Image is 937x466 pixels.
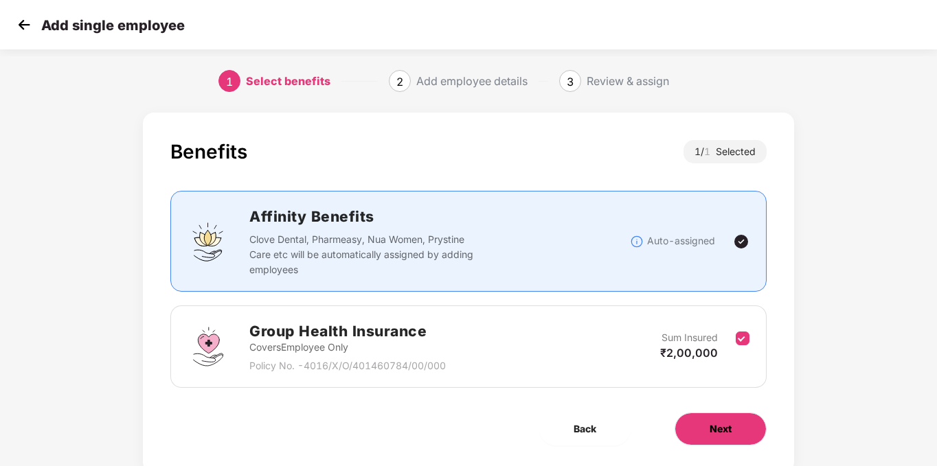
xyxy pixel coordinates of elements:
[170,140,247,163] div: Benefits
[684,140,767,163] div: 1 / Selected
[396,75,403,89] span: 2
[539,412,631,445] button: Back
[416,70,528,92] div: Add employee details
[710,421,732,436] span: Next
[630,235,644,248] img: svg+xml;base64,PHN2ZyBpZD0iSW5mb18tXzMyeDMyIiBkYXRhLW5hbWU9IkluZm8gLSAzMngzMiIgeG1sbnM9Imh0dHA6Ly...
[249,358,446,373] p: Policy No. - 4016/X/O/401460784/00/000
[249,340,446,355] p: Covers Employee Only
[587,70,669,92] div: Review & assign
[246,70,330,92] div: Select benefits
[567,75,574,89] span: 3
[249,232,477,277] p: Clove Dental, Pharmeasy, Nua Women, Prystine Care etc will be automatically assigned by adding em...
[14,14,34,35] img: svg+xml;base64,PHN2ZyB4bWxucz0iaHR0cDovL3d3dy53My5vcmcvMjAwMC9zdmciIHdpZHRoPSIzMCIgaGVpZ2h0PSIzMC...
[188,326,229,367] img: svg+xml;base64,PHN2ZyBpZD0iR3JvdXBfSGVhbHRoX0luc3VyYW5jZSIgZGF0YS1uYW1lPSJHcm91cCBIZWFsdGggSW5zdX...
[188,221,229,262] img: svg+xml;base64,PHN2ZyBpZD0iQWZmaW5pdHlfQmVuZWZpdHMiIGRhdGEtbmFtZT0iQWZmaW5pdHkgQmVuZWZpdHMiIHhtbG...
[704,145,716,157] span: 1
[249,205,629,228] h2: Affinity Benefits
[41,17,185,34] p: Add single employee
[675,412,767,445] button: Next
[660,346,718,360] span: ₹2,00,000
[574,421,596,436] span: Back
[647,233,715,248] p: Auto-assigned
[249,320,446,342] h2: Group Health Insurance
[662,330,718,345] p: Sum Insured
[733,233,749,250] img: svg+xml;base64,PHN2ZyBpZD0iVGljay0yNHgyNCIgeG1sbnM9Imh0dHA6Ly93d3cudzMub3JnLzIwMDAvc3ZnIiB3aWR0aD...
[226,75,233,89] span: 1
